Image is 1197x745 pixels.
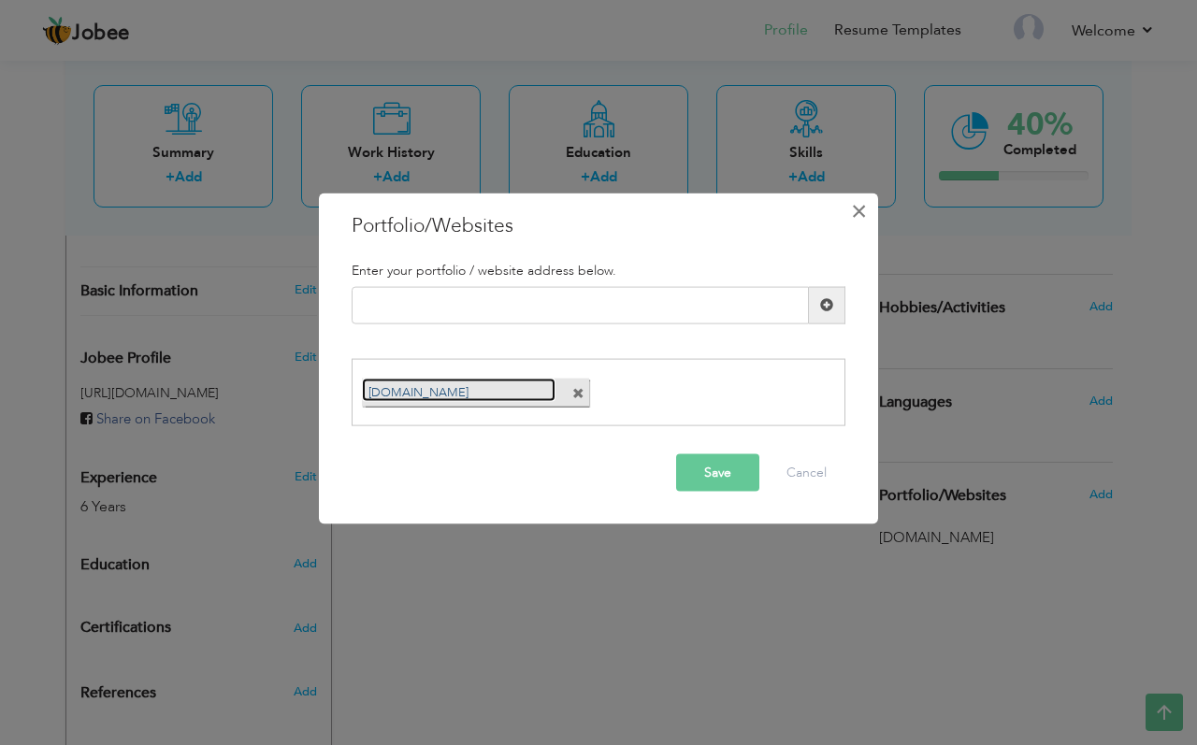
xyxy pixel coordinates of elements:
button: Cancel [768,454,845,492]
button: Close [844,195,873,225]
button: Save [676,454,759,492]
h3: Portfolio/Websites [352,211,845,239]
span: × [851,193,867,227]
h5: Enter your portfolio / website address below. [352,263,845,277]
a: [DOMAIN_NAME] [362,379,555,402]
